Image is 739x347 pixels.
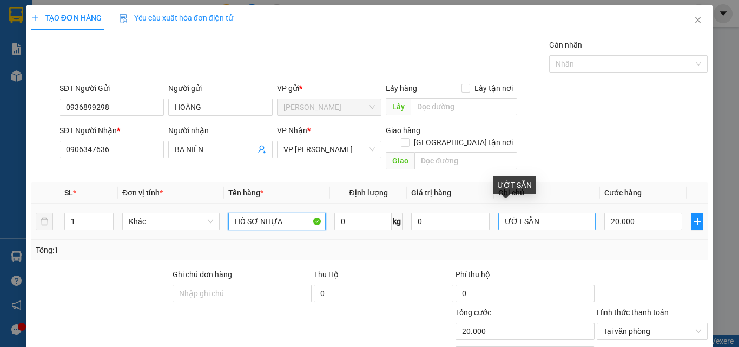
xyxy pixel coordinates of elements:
[604,188,642,197] span: Cước hàng
[691,217,703,226] span: plus
[386,152,414,169] span: Giao
[411,188,451,197] span: Giá trị hàng
[103,9,190,35] div: VP [PERSON_NAME]
[411,213,489,230] input: 0
[349,188,387,197] span: Định lượng
[456,269,595,285] div: Phí thu hộ
[691,213,703,230] button: plus
[386,98,411,115] span: Lấy
[119,14,128,23] img: icon
[102,70,115,81] span: CC
[60,125,164,136] div: SĐT Người Nhận
[36,213,53,230] button: delete
[493,176,536,194] div: ƯỚT SẴN
[64,188,73,197] span: SL
[470,82,517,94] span: Lấy tận nơi
[228,213,326,230] input: VD: Bàn, Ghế
[386,84,417,93] span: Lấy hàng
[173,270,232,279] label: Ghi chú đơn hàng
[36,244,286,256] div: Tổng: 1
[9,9,26,21] span: Gửi:
[597,308,669,317] label: Hình thức thanh toán
[392,213,403,230] span: kg
[31,14,39,22] span: plus
[119,14,233,22] span: Yêu cầu xuất hóa đơn điện tử
[9,9,96,34] div: [PERSON_NAME]
[498,213,596,230] input: Ghi Chú
[129,213,213,230] span: Khác
[228,188,263,197] span: Tên hàng
[173,285,312,302] input: Ghi chú đơn hàng
[410,136,517,148] span: [GEOGRAPHIC_DATA] tận nơi
[386,126,420,135] span: Giao hàng
[168,125,273,136] div: Người nhận
[103,35,190,48] div: THỰC
[122,188,163,197] span: Đơn vị tính
[603,323,701,339] span: Tại văn phòng
[314,270,339,279] span: Thu Hộ
[494,182,600,204] th: Ghi chú
[456,308,491,317] span: Tổng cước
[683,5,713,36] button: Close
[277,126,307,135] span: VP Nhận
[258,145,266,154] span: user-add
[414,152,517,169] input: Dọc đường
[283,141,375,158] span: VP Phan Rang
[277,82,381,94] div: VP gửi
[31,14,102,22] span: TẠO ĐƠN HÀNG
[9,34,96,47] div: VĨNH HẰNG
[411,98,517,115] input: Dọc đường
[283,99,375,115] span: Hồ Chí Minh
[549,41,582,49] label: Gán nhãn
[103,10,129,22] span: Nhận:
[60,82,164,94] div: SĐT Người Gửi
[103,48,190,63] div: 0908612147
[168,82,273,94] div: Người gửi
[694,16,702,24] span: close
